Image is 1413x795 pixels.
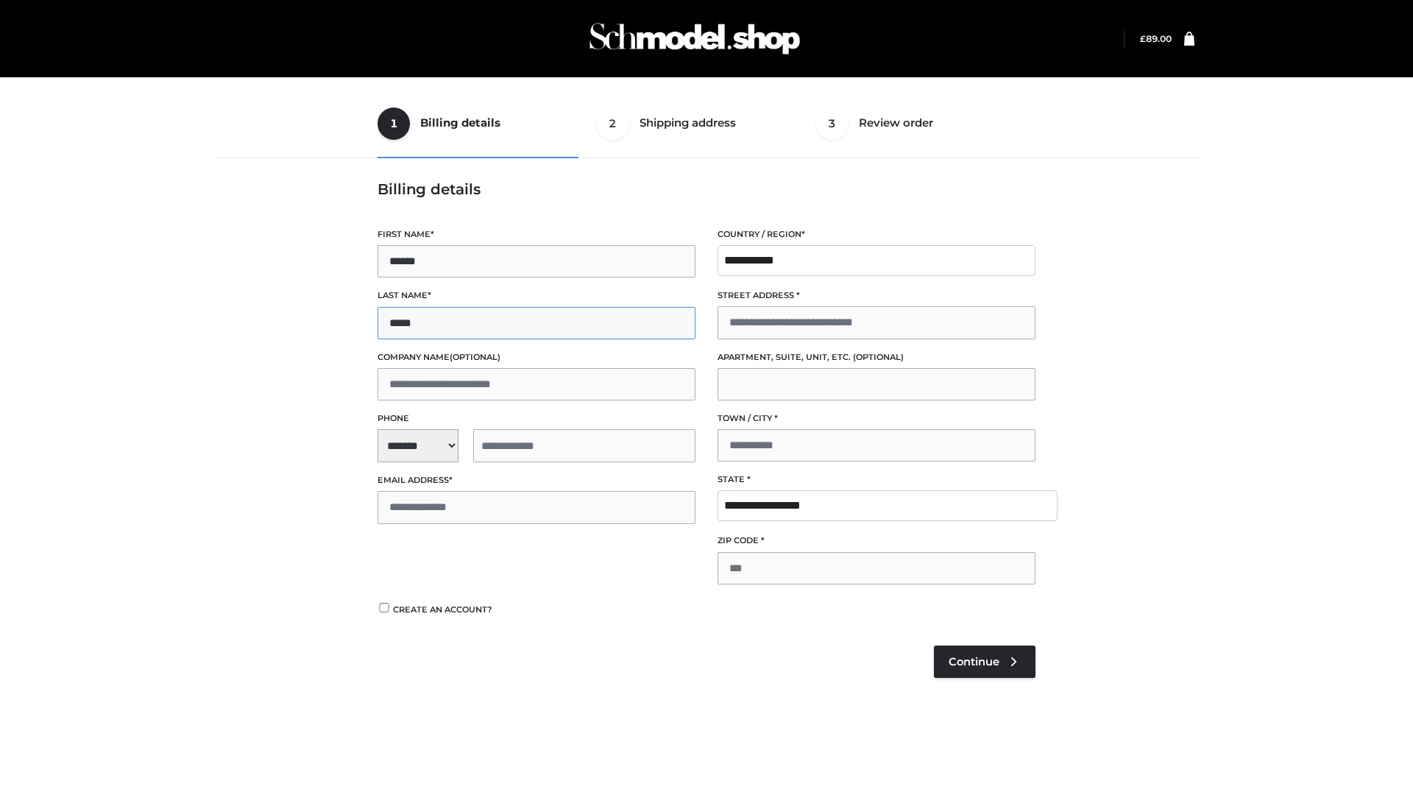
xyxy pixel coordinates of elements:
label: Email address [378,473,695,487]
span: £ [1140,33,1146,44]
label: Company name [378,350,695,364]
a: £89.00 [1140,33,1172,44]
label: Country / Region [718,227,1035,241]
span: (optional) [853,352,904,362]
label: Town / City [718,411,1035,425]
a: Continue [934,646,1035,678]
span: Continue [949,655,999,668]
label: First name [378,227,695,241]
span: Create an account? [393,604,492,615]
label: Phone [378,411,695,425]
label: Street address [718,289,1035,303]
label: State [718,473,1035,487]
span: (optional) [450,352,500,362]
h3: Billing details [378,180,1035,198]
bdi: 89.00 [1140,33,1172,44]
img: Schmodel Admin 964 [584,10,805,68]
label: ZIP Code [718,534,1035,548]
label: Apartment, suite, unit, etc. [718,350,1035,364]
label: Last name [378,289,695,303]
input: Create an account? [378,603,391,612]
